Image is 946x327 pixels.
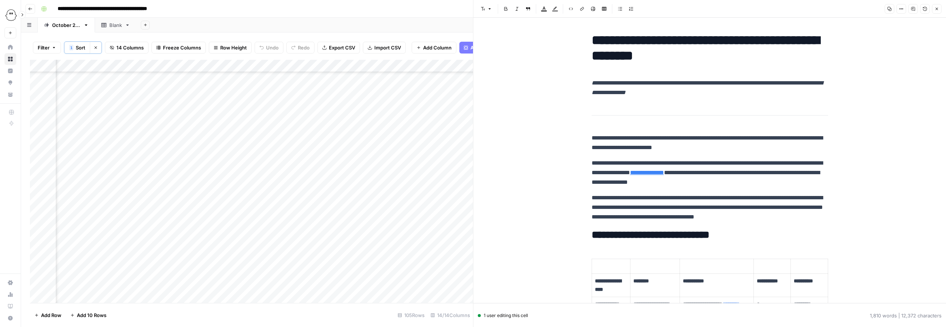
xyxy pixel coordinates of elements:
[4,77,16,89] a: Opportunities
[163,44,201,51] span: Freeze Columns
[4,41,16,53] a: Home
[4,277,16,289] a: Settings
[329,44,355,51] span: Export CSV
[64,42,90,54] button: 1Sort
[66,309,111,321] button: Add 10 Rows
[38,18,95,32] a: [DATE] edits
[38,44,50,51] span: Filter
[459,42,515,54] button: Add Power Agent
[69,45,74,51] div: 1
[152,42,206,54] button: Freeze Columns
[4,300,16,312] a: Learning Hub
[209,42,252,54] button: Row Height
[870,312,942,319] div: 1,810 words | 12,372 characters
[95,18,136,32] a: Blank
[317,42,360,54] button: Export CSV
[52,21,81,29] div: [DATE] edits
[70,45,72,51] span: 1
[478,312,528,319] div: 1 user editing this cell
[428,309,473,321] div: 14/14 Columns
[4,8,18,22] img: PhantomBuster Logo
[423,44,452,51] span: Add Column
[4,6,16,24] button: Workspace: PhantomBuster
[4,289,16,300] a: Usage
[412,42,456,54] button: Add Column
[4,53,16,65] a: Browse
[395,309,428,321] div: 105 Rows
[33,42,61,54] button: Filter
[30,309,66,321] button: Add Row
[4,89,16,100] a: Your Data
[105,42,149,54] button: 14 Columns
[220,44,247,51] span: Row Height
[286,42,314,54] button: Redo
[266,44,279,51] span: Undo
[374,44,401,51] span: Import CSV
[41,311,61,319] span: Add Row
[4,65,16,77] a: Insights
[4,312,16,324] button: Help + Support
[298,44,310,51] span: Redo
[255,42,283,54] button: Undo
[109,21,122,29] div: Blank
[363,42,406,54] button: Import CSV
[77,311,106,319] span: Add 10 Rows
[76,44,85,51] span: Sort
[116,44,144,51] span: 14 Columns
